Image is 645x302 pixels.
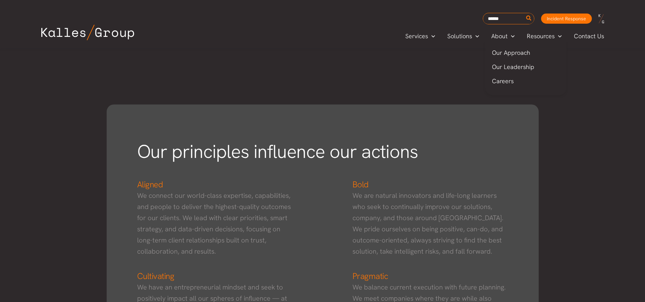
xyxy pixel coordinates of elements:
[428,31,435,41] span: Menu Toggle
[568,31,611,41] a: Contact Us
[574,31,604,41] span: Contact Us
[492,63,534,71] span: Our Leadership
[485,46,566,60] a: Our Approach
[352,179,369,190] span: Bold
[399,31,441,41] a: ServicesMenu Toggle
[521,31,568,41] a: ResourcesMenu Toggle
[41,25,134,40] img: Kalles Group
[472,31,479,41] span: Menu Toggle
[137,190,293,257] p: We connect our world-class expertise, capabilities, and people to deliver the highest-quality out...
[405,31,428,41] span: Services
[137,271,174,282] span: Cultivating
[137,179,163,190] span: Aligned
[508,31,515,41] span: Menu Toggle
[441,31,485,41] a: SolutionsMenu Toggle
[527,31,555,41] span: Resources
[485,74,566,88] a: Careers
[492,77,514,85] span: Careers
[485,31,521,41] a: AboutMenu Toggle
[491,31,508,41] span: About
[541,14,592,24] a: Incident Response
[447,31,472,41] span: Solutions
[137,139,418,164] span: Our principles influence our actions
[492,49,530,56] span: Our Approach
[485,60,566,74] a: Our Leadership
[525,13,533,24] button: Search
[399,30,610,42] nav: Primary Site Navigation
[352,190,508,257] p: We are natural innovators and life-long learners who seek to continually improve our solutions, c...
[352,271,388,282] span: Pragmatic
[555,31,562,41] span: Menu Toggle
